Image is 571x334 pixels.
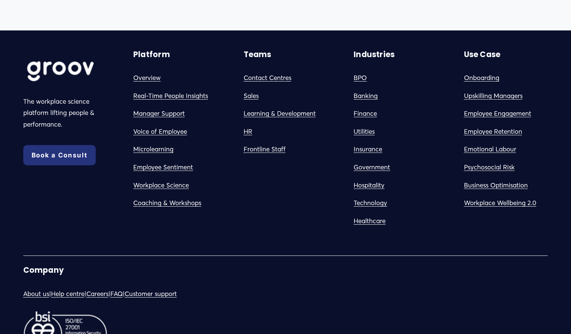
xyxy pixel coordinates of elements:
a: Learning & Development [244,108,316,119]
a: Finance [354,108,377,119]
a: Employee Sentiment [133,162,193,173]
a: BPO [354,72,367,84]
a: Onboarding [464,72,499,84]
a: Voice of Employee [133,126,187,138]
strong: Industries [354,49,395,60]
a: Business Optimisation [464,180,528,191]
strong: Teams [244,49,271,60]
a: Workplace Wellbein [464,197,522,209]
a: Frontline Staff [244,144,286,155]
a: Book a Consult [23,145,96,165]
a: Hospitality [354,180,384,191]
a: Banking [354,90,378,102]
p: The workplace science platform lifting people & performance. [23,96,107,130]
a: HR [244,126,252,138]
a: About us [23,288,49,300]
a: Customer support [125,288,177,300]
a: Psychosocial Risk [464,162,515,173]
a: Employee Retention [464,126,522,138]
a: Insurance [354,144,382,155]
a: Healthcare [354,215,386,227]
a: Contact Centres [244,72,291,84]
a: Upskilling Managers [464,90,523,102]
a: Government [354,162,390,173]
a: Careers [86,288,108,300]
a: FAQ [110,288,123,300]
strong: Company [23,265,64,275]
p: | | | | [23,288,283,300]
a: Coaching & Workshops [133,197,201,209]
a: Utilities [354,126,375,138]
a: Emotional Labour [464,144,516,155]
a: Real-Time People Insights [133,90,208,102]
strong: Use Case [464,49,501,60]
a: Microlearning [133,144,173,155]
a: Sales [244,90,259,102]
a: Help centre [51,288,84,300]
strong: Platform [133,49,170,60]
a: Workplace Science [133,180,189,191]
a: Technology [354,197,387,209]
a: Employee Engagement [464,108,531,119]
a: Manager Support [133,108,185,119]
a: g 2.0 [522,197,536,209]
